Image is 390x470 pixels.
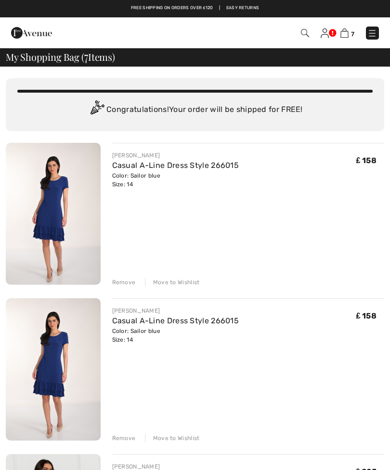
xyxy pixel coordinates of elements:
[6,52,115,62] span: My Shopping Bag ( Items)
[226,5,260,12] a: Easy Returns
[131,5,213,12] a: Free shipping on orders over ₤120
[112,278,136,287] div: Remove
[340,28,349,38] img: Shopping Bag
[112,327,239,344] div: Color: Sailor blue Size: 14
[112,316,239,325] a: Casual A-Line Dress Style 266015
[87,100,106,120] img: Congratulation2.svg
[112,151,239,160] div: [PERSON_NAME]
[112,171,239,189] div: Color: Sailor blue Size: 14
[340,27,354,39] a: 7
[367,28,377,38] img: Menu
[356,156,377,165] span: ₤ 158
[11,28,52,37] a: 1ère Avenue
[84,50,88,62] span: 7
[112,161,239,170] a: Casual A-Line Dress Style 266015
[145,278,200,287] div: Move to Wishlist
[321,28,329,38] img: My Info
[112,434,136,442] div: Remove
[301,29,309,37] img: Search
[6,298,101,440] img: Casual A-Line Dress Style 266015
[145,434,200,442] div: Move to Wishlist
[219,5,220,12] span: |
[351,30,354,38] span: 7
[11,23,52,42] img: 1ère Avenue
[112,306,239,315] div: [PERSON_NAME]
[6,143,101,285] img: Casual A-Line Dress Style 266015
[17,100,373,120] div: Congratulations! Your order will be shipped for FREE!
[356,311,377,320] span: ₤ 158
